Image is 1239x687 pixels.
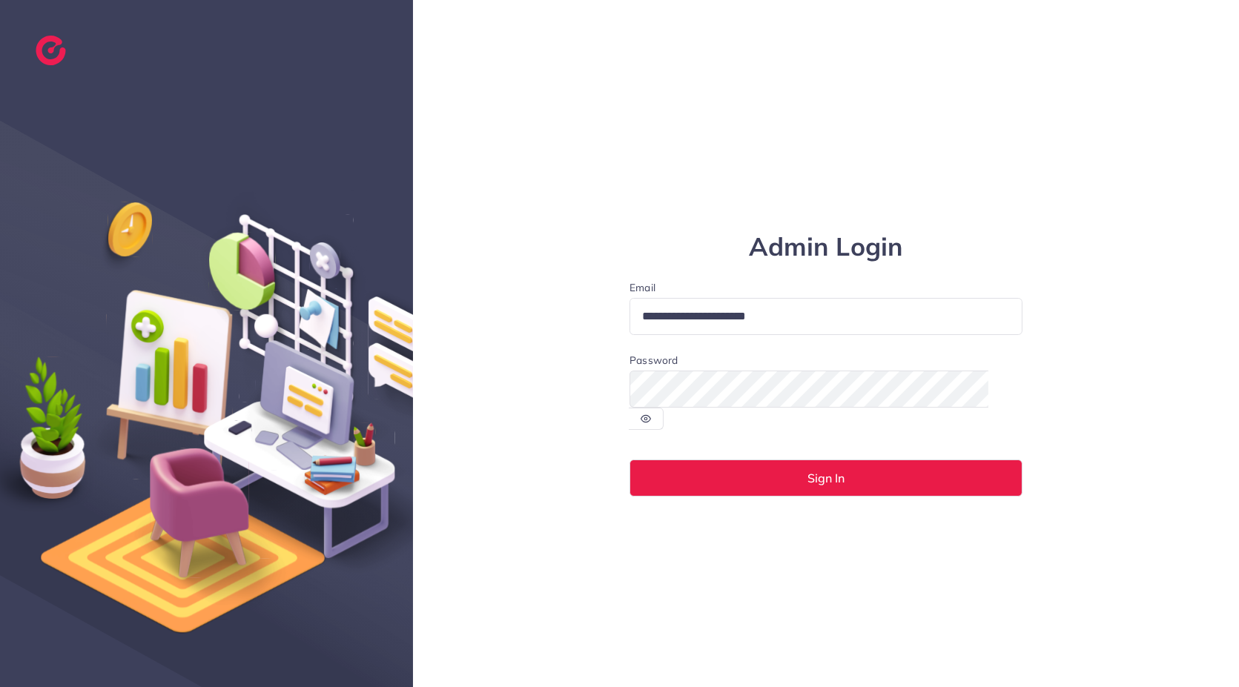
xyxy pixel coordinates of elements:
[807,472,845,484] span: Sign In
[630,280,1022,295] label: Email
[630,232,1022,262] h1: Admin Login
[630,353,678,368] label: Password
[36,36,66,65] img: logo
[630,459,1022,497] button: Sign In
